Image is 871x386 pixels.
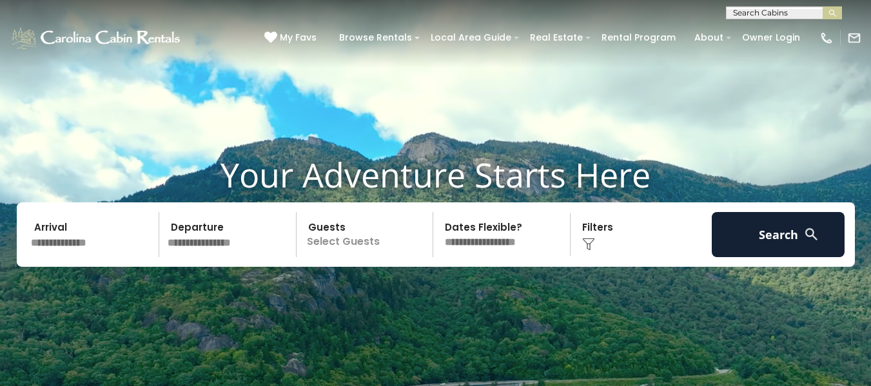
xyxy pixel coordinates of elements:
[688,28,730,48] a: About
[10,155,861,195] h1: Your Adventure Starts Here
[524,28,589,48] a: Real Estate
[424,28,518,48] a: Local Area Guide
[582,238,595,251] img: filter--v1.png
[264,31,320,45] a: My Favs
[803,226,819,242] img: search-regular-white.png
[10,25,184,51] img: White-1-1-2.png
[819,31,834,45] img: phone-regular-white.png
[847,31,861,45] img: mail-regular-white.png
[595,28,682,48] a: Rental Program
[736,28,807,48] a: Owner Login
[280,31,317,44] span: My Favs
[712,212,845,257] button: Search
[333,28,418,48] a: Browse Rentals
[300,212,433,257] p: Select Guests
